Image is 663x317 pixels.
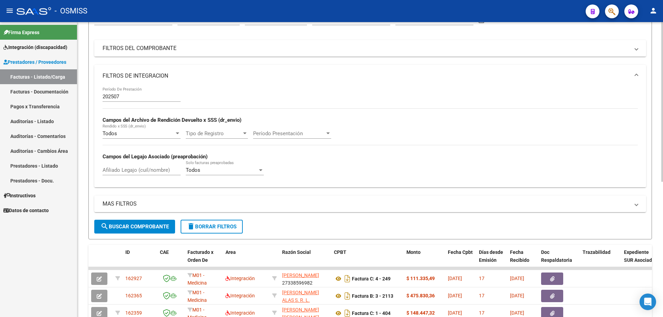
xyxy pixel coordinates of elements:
span: Integración [225,310,255,316]
datatable-header-cell: Expediente SUR Asociado [621,245,659,275]
span: Período Presentación [253,130,325,137]
mat-icon: search [100,222,109,230]
datatable-header-cell: ID [123,245,157,275]
mat-expansion-panel-header: FILTROS DEL COMPROBANTE [94,40,646,57]
strong: Factura B: 3 - 2113 [352,293,393,299]
span: Tipo de Registro [186,130,242,137]
datatable-header-cell: CPBT [331,245,404,275]
span: Monto [406,249,421,255]
span: Doc Respaldatoria [541,249,572,263]
datatable-header-cell: Doc Respaldatoria [538,245,580,275]
span: 17 [479,276,484,281]
datatable-header-cell: Fecha Recibido [507,245,538,275]
datatable-header-cell: Días desde Emisión [476,245,507,275]
span: 17 [479,293,484,298]
span: [DATE] [510,310,524,316]
span: CAE [160,249,169,255]
span: 17 [479,310,484,316]
strong: $ 111.335,49 [406,276,435,281]
mat-icon: delete [187,222,195,230]
span: Integración [225,293,255,298]
span: 162359 [125,310,142,316]
span: [DATE] [448,310,462,316]
span: Todos [103,130,117,137]
span: Facturado x Orden De [188,249,213,263]
div: Open Intercom Messenger [640,294,656,310]
div: 27338596982 [282,271,328,286]
span: [DATE] [448,276,462,281]
span: [DATE] [448,293,462,298]
span: [PERSON_NAME] ALAS S. R. L. [282,290,319,303]
span: 162365 [125,293,142,298]
span: ID [125,249,130,255]
mat-icon: person [649,7,657,15]
datatable-header-cell: Facturado x Orden De [185,245,223,275]
span: Integración (discapacidad) [3,43,67,51]
mat-panel-title: FILTROS DEL COMPROBANTE [103,44,630,52]
span: [DATE] [510,276,524,281]
mat-panel-title: MAS FILTROS [103,200,630,208]
span: Instructivos [3,192,36,199]
datatable-header-cell: Fecha Cpbt [445,245,476,275]
button: Borrar Filtros [181,220,243,234]
span: Datos de contacto [3,207,49,214]
i: Descargar documento [343,273,352,284]
span: 162927 [125,276,142,281]
span: Días desde Emisión [479,249,503,263]
mat-panel-title: FILTROS DE INTEGRACION [103,72,630,80]
strong: Factura C: 4 - 249 [352,276,391,281]
span: [PERSON_NAME] [282,273,319,278]
div: 30711964920 [282,289,328,303]
mat-expansion-panel-header: MAS FILTROS [94,196,646,212]
strong: Campos del Archivo de Rendición Devuelto x SSS (dr_envio) [103,117,241,123]
span: [DATE] [510,293,524,298]
mat-icon: menu [6,7,14,15]
i: Descargar documento [343,290,352,301]
button: Buscar Comprobante [94,220,175,234]
span: Area [225,249,236,255]
datatable-header-cell: Monto [404,245,445,275]
span: Borrar Filtros [187,224,237,230]
strong: $ 148.447,32 [406,310,435,316]
span: Fecha Recibido [510,249,529,263]
span: Buscar Comprobante [100,224,169,230]
span: M01 - Medicina Esencial [188,290,207,311]
span: Todos [186,167,200,173]
div: FILTROS DE INTEGRACION [94,87,646,187]
strong: Campos del Legajo Asociado (preaprobación) [103,153,208,160]
span: Prestadores / Proveedores [3,58,66,66]
datatable-header-cell: CAE [157,245,185,275]
span: Fecha Cpbt [448,249,473,255]
strong: $ 475.830,36 [406,293,435,298]
span: M01 - Medicina Esencial [188,273,207,294]
span: Expediente SUR Asociado [624,249,655,263]
mat-expansion-panel-header: FILTROS DE INTEGRACION [94,65,646,87]
strong: Factura C: 1 - 404 [352,310,391,316]
span: Trazabilidad [583,249,611,255]
span: Razón Social [282,249,311,255]
span: - OSMISS [55,3,87,19]
datatable-header-cell: Trazabilidad [580,245,621,275]
span: Firma Express [3,29,39,36]
datatable-header-cell: Area [223,245,269,275]
span: CPBT [334,249,346,255]
datatable-header-cell: Razón Social [279,245,331,275]
span: Integración [225,276,255,281]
